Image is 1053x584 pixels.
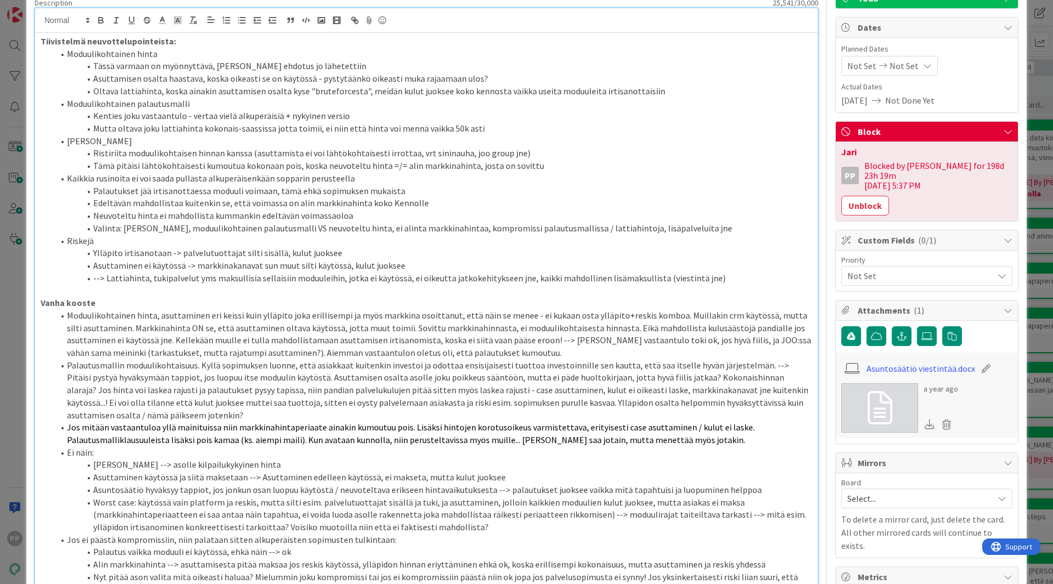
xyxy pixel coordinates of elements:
span: Support [23,2,50,15]
li: [PERSON_NAME] [54,135,812,148]
li: Kenties joku vastaantulo - vertaa vielä alkuperäisiä + nykyinen versio [54,110,812,122]
span: Not Set [847,59,876,72]
span: Attachments [858,304,998,317]
div: Jari [841,148,1012,156]
span: Mirrors [858,456,998,469]
li: [PERSON_NAME] --> asolle kilpailukykyinen hinta [54,458,812,471]
div: a year ago [924,383,958,395]
a: Asuntosäätiö viestintää.docx [867,362,975,375]
li: Oltava lattiahinta, koska ainakin asuttamisen osalta kyse "bruteforcesta", meidän kulut juoksee k... [54,85,812,98]
span: ( 1 ) [914,305,924,316]
li: Moduulikohtainen hinta, asuttaminen eri keissi kuin ylläpito joka erillisempi ja myös markkina os... [54,309,812,359]
span: Not Set [847,268,988,284]
li: Valinta: [PERSON_NAME], moduulikohtainen palautusmalli VS neuvoteltu hinta, ei alinta markkinahin... [54,222,812,235]
li: Kaikkia rusinoita ei voi saada pullasta alkuperäisenkään sopparin perusteella [54,172,812,185]
li: Worst case: käytössä vain platform ja reskis, mutta silti esim. palvelutuottajat sisällä ja tuki,... [54,496,812,534]
strong: Tiivistelmä neuvottelupointeista: [41,36,176,47]
div: Blocked by [PERSON_NAME] for 198d 23h 19m [DATE] 5:37 PM [864,161,1012,190]
span: Planned Dates [841,43,1012,55]
li: Moduulikohtainen hinta [54,48,812,60]
li: Riskejä [54,235,812,247]
li: Palautukset jää irtisanottaessa moduuli voimaan, tämä ehkä sopimuksen mukaista [54,185,812,197]
span: Not Set [890,59,919,72]
li: Moduulikohtainen palautusmalli [54,98,812,110]
li: Asuttamisen osalta haastava, koska oikeasti se on käytössä - pystytäänkö oikeasti muka rajaamaan ... [54,72,812,85]
li: --> Lattiahinta, tukipalvelut yms maksullisia sellaisiin moduuleihin, jotka ei käytössä, ei oikeu... [54,272,812,285]
li: Asuttaminen käytössä ja siitä maksetaan --> Asuttaminen edelleen käytössä, ei makseta, mutta kulu... [54,471,812,484]
li: Neuvoteltu hinta ei mahdollista kummankin edeltävän voimassaoloa [54,209,812,222]
li: Ristiriita moduulikohtaisen hinnan kanssa (asuttamista ei voi lähtökohtaisesti irrottaa, vrt sini... [54,147,812,160]
span: Board [841,479,861,486]
strong: Vanha kooste [41,297,95,308]
li: Ylläpito irtisanotaan -> palvelutuottajat silti sisällä, kulut juoksee [54,247,812,259]
li: Asuntosäätiö hyväksyy tappiot, jos jonkun osan luopuu käytöstä / neuvoteltava erikseen hintavaiku... [54,484,812,496]
span: Dates [858,21,998,34]
span: ( 0/1 ) [918,235,936,246]
li: Tämä pitäisi lähtökohtaisesti kumoutua kokonaan pois, koska neuvoteltu hinta =/= alin markkinahin... [54,160,812,172]
li: Palautusmallin moduulikohtaisuus. Kyllä sopimuksen luonne, että asiakkaat kuitenkin investoi ja o... [54,359,812,422]
span: Actual Dates [841,81,1012,93]
p: To delete a mirror card, just delete the card. All other mirrored cards will continue to exists. [841,513,1012,552]
span: Not Done Yet [885,94,935,107]
span: Jos mitään vastaantuloa yllä mainituissa niin markkinahintaperiaate ainakin kumoutuu pois. Lisäks... [67,422,756,445]
li: Jos ei päästä kompromissiin, niin palataan sitten alkuperäisten sopimusten tulkintaan: [54,534,812,546]
div: PP [841,167,859,184]
li: Ei näin: [54,446,812,459]
li: Edeltävän mahdollistaa kuitenkin se, että voimassa on alin markkinahinta koko Kennolle [54,197,812,209]
li: Tässä varmaan on myönnyttävä, [PERSON_NAME] ehdotus jo lähetettiin [54,60,812,72]
div: Priority [841,256,1012,264]
button: Unblock [841,196,889,216]
li: Asuttaminen ei käytössä -> markkinakanavat sun muut silti käytössä, kulut juoksee [54,259,812,272]
li: Mutta oltava joku lattiahinta kokonais-saassissa jotta toimii, ei niin että hinta voi mennä vaikk... [54,122,812,135]
li: Alin markkinahinta --> asuttamisesta pitää maksaa jos reskis käytössä, ylläpidon hinnan eriyttämi... [54,558,812,571]
div: Download [924,417,936,432]
span: [DATE] [841,94,868,107]
li: Palautus vaikka moduuli ei käytössä, ehkä näin --> ok [54,546,812,558]
span: Select... [847,491,988,506]
span: Custom Fields [858,234,998,247]
span: Metrics [858,570,998,583]
span: Block [858,125,998,138]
